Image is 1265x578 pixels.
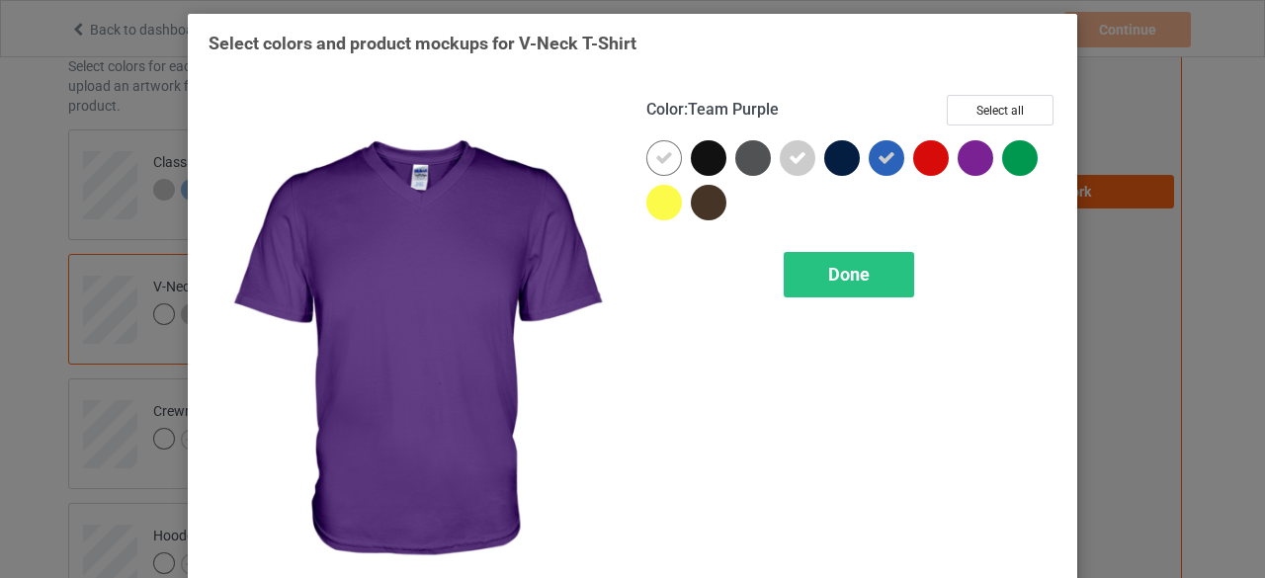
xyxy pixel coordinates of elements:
[947,95,1054,125] button: Select all
[688,100,779,119] span: Team Purple
[646,100,684,119] span: Color
[828,264,870,285] span: Done
[209,33,636,53] span: Select colors and product mockups for V-Neck T-Shirt
[646,100,779,121] h4: :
